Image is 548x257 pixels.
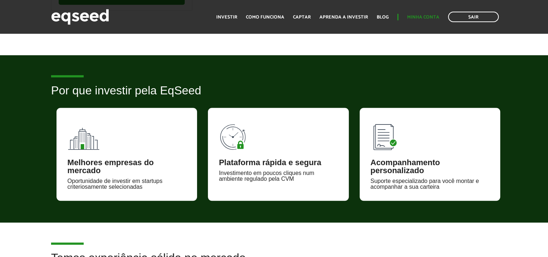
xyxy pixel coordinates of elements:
[371,119,403,151] img: 90x90_lista.svg
[293,15,311,20] a: Captar
[219,159,338,167] div: Plataforma rápida e segura
[51,84,497,108] h2: Por que investir pela EqSeed
[219,170,338,182] div: Investimento em poucos cliques num ambiente regulado pela CVM
[67,159,186,175] div: Melhores empresas do mercado
[216,15,237,20] a: Investir
[371,178,489,190] div: Suporte especializado para você montar e acompanhar a sua carteira
[51,7,109,26] img: EqSeed
[67,119,100,151] img: 90x90_fundos.svg
[407,15,439,20] a: Minha conta
[371,159,489,175] div: Acompanhamento personalizado
[219,119,251,151] img: 90x90_tempo.svg
[448,12,499,22] a: Sair
[246,15,284,20] a: Como funciona
[67,178,186,190] div: Oportunidade de investir em startups criteriosamente selecionadas
[377,15,389,20] a: Blog
[319,15,368,20] a: Aprenda a investir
